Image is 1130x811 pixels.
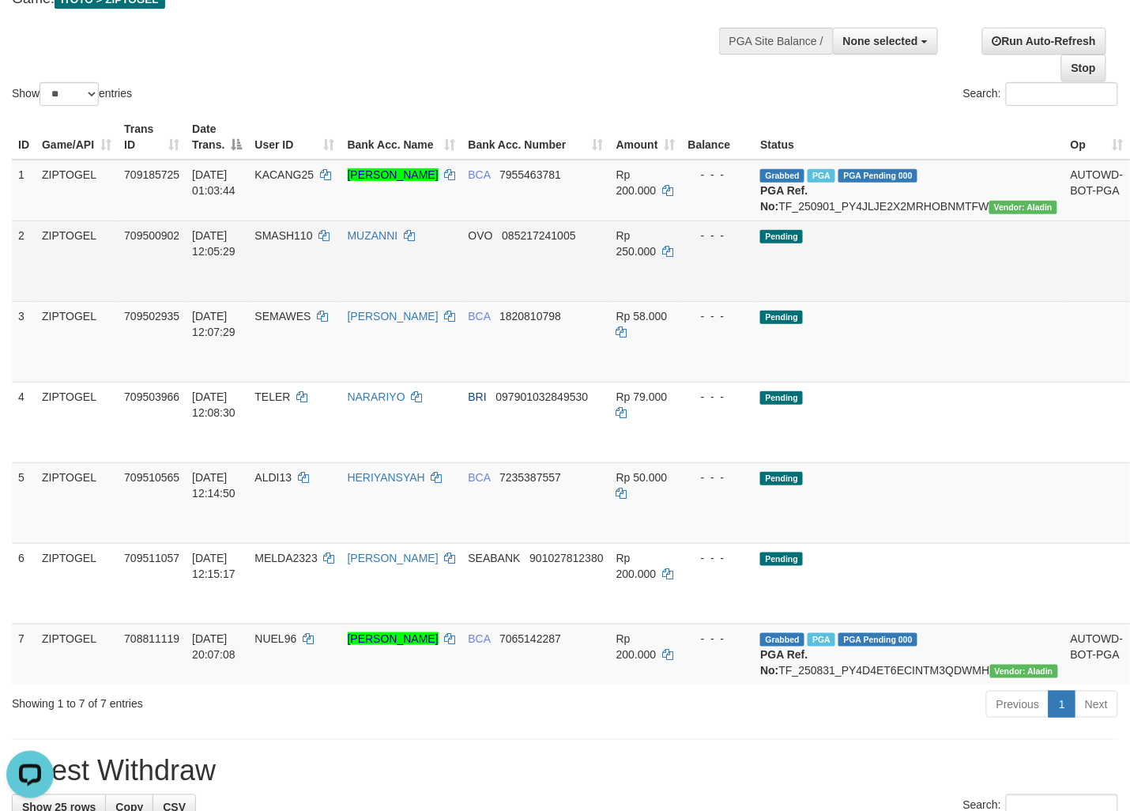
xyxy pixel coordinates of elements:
[12,160,36,221] td: 1
[36,115,118,160] th: Game/API: activate to sort column ascending
[760,230,803,243] span: Pending
[469,471,491,484] span: BCA
[192,471,235,500] span: [DATE] 12:14:50
[808,633,835,647] span: Marked by cdswdpga
[254,229,312,242] span: SMASH110
[124,632,179,645] span: 708811119
[760,184,808,213] b: PGA Ref. No:
[12,221,36,301] td: 2
[1075,691,1118,718] a: Next
[341,115,462,160] th: Bank Acc. Name: activate to sort column ascending
[12,689,459,711] div: Showing 1 to 7 of 7 entries
[688,308,748,324] div: - - -
[688,470,748,485] div: - - -
[499,471,561,484] span: Copy 7235387557 to clipboard
[36,462,118,543] td: ZIPTOGEL
[462,115,610,160] th: Bank Acc. Number: activate to sort column ascending
[963,82,1118,106] label: Search:
[124,229,179,242] span: 709500902
[754,115,1064,160] th: Status
[1049,691,1075,718] a: 1
[990,665,1058,678] span: Vendor URL: https://payment4.1velocity.biz
[496,390,589,403] span: Copy 097901032849530 to clipboard
[499,310,561,323] span: Copy 1820810798 to clipboard
[760,648,808,677] b: PGA Ref. No:
[616,310,668,323] span: Rp 58.000
[499,632,561,645] span: Copy 7065142287 to clipboard
[986,691,1049,718] a: Previous
[348,552,439,564] a: [PERSON_NAME]
[616,229,657,258] span: Rp 250.000
[469,632,491,645] span: BCA
[754,624,1064,685] td: TF_250831_PY4D4ET6ECINTM3QDWMH
[254,632,296,645] span: NUEL96
[469,168,491,181] span: BCA
[1064,160,1130,221] td: AUTOWD-BOT-PGA
[124,310,179,323] span: 709502935
[688,631,748,647] div: - - -
[12,82,132,106] label: Show entries
[808,169,835,183] span: Marked by cdswdpga
[12,756,1118,787] h1: Latest Withdraw
[838,169,917,183] span: PGA Pending
[40,82,99,106] select: Showentries
[616,471,668,484] span: Rp 50.000
[36,301,118,382] td: ZIPTOGEL
[616,552,657,580] span: Rp 200.000
[36,382,118,462] td: ZIPTOGEL
[1006,82,1118,106] input: Search:
[124,552,179,564] span: 709511057
[124,168,179,181] span: 709185725
[12,462,36,543] td: 5
[118,115,186,160] th: Trans ID: activate to sort column ascending
[186,115,248,160] th: Date Trans.: activate to sort column descending
[254,168,314,181] span: KACANG25
[688,228,748,243] div: - - -
[348,310,439,323] a: [PERSON_NAME]
[688,550,748,566] div: - - -
[192,310,235,338] span: [DATE] 12:07:29
[838,633,917,647] span: PGA Pending
[348,471,425,484] a: HERIYANSYAH
[499,168,561,181] span: Copy 7955463781 to clipboard
[254,471,292,484] span: ALDI13
[982,28,1106,55] a: Run Auto-Refresh
[469,552,521,564] span: SEABANK
[124,390,179,403] span: 709503966
[989,201,1057,214] span: Vendor URL: https://payment4.1velocity.biz
[12,624,36,685] td: 7
[192,632,235,661] span: [DATE] 20:07:08
[616,390,668,403] span: Rp 79.000
[833,28,938,55] button: None selected
[12,543,36,624] td: 6
[1064,115,1130,160] th: Op: activate to sort column ascending
[192,552,235,580] span: [DATE] 12:15:17
[248,115,341,160] th: User ID: activate to sort column ascending
[760,311,803,324] span: Pending
[36,543,118,624] td: ZIPTOGEL
[254,390,290,403] span: TELER
[254,310,311,323] span: SEMAWES
[12,301,36,382] td: 3
[469,310,491,323] span: BCA
[192,229,235,258] span: [DATE] 12:05:29
[348,632,439,645] a: [PERSON_NAME]
[760,553,803,566] span: Pending
[688,389,748,405] div: - - -
[529,552,603,564] span: Copy 901027812380 to clipboard
[502,229,575,242] span: Copy 085217241005 to clipboard
[616,168,657,197] span: Rp 200.000
[6,6,54,54] button: Open LiveChat chat widget
[610,115,682,160] th: Amount: activate to sort column ascending
[124,471,179,484] span: 709510565
[12,115,36,160] th: ID
[1061,55,1106,81] a: Stop
[36,624,118,685] td: ZIPTOGEL
[36,221,118,301] td: ZIPTOGEL
[754,160,1064,221] td: TF_250901_PY4JLJE2X2MRHOBNMTFW
[192,390,235,419] span: [DATE] 12:08:30
[348,390,405,403] a: NARARIYO
[760,391,803,405] span: Pending
[760,633,804,647] span: Grabbed
[843,35,918,47] span: None selected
